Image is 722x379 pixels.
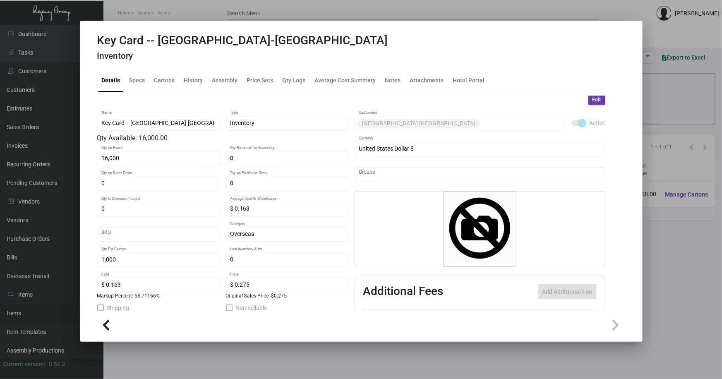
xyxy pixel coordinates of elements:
[549,309,586,324] th: Price type
[359,171,601,178] input: Add new..
[590,118,605,128] span: Active
[97,34,388,48] h2: Key Card -- [GEOGRAPHIC_DATA]-[GEOGRAPHIC_DATA]
[515,309,549,324] th: Price
[363,309,389,324] th: Active
[283,76,306,85] div: Qty Logs
[130,76,145,85] div: Specs
[97,133,348,143] div: Qty Available: 16,000.00
[3,360,46,369] div: Current version:
[107,303,130,313] span: Shipping
[363,284,444,299] h2: Additional Fees
[389,309,481,324] th: Type
[236,303,267,313] span: Non-sellable
[410,76,444,85] div: Attachments
[315,76,376,85] div: Average Cost Summary
[481,309,515,324] th: Cost
[49,360,65,369] div: 0.51.2
[592,96,601,103] span: Edit
[385,76,401,85] div: Notes
[184,76,203,85] div: History
[588,96,605,105] button: Edit
[538,284,597,299] button: Add Additional Fee
[542,288,592,295] span: Add Additional Fee
[482,120,560,127] input: Add new..
[357,119,480,128] mat-chip: [GEOGRAPHIC_DATA] [GEOGRAPHIC_DATA]
[97,51,388,61] h4: Inventory
[154,76,175,85] div: Cartons
[102,76,120,85] div: Details
[247,76,273,85] div: Price Sets
[212,76,238,85] div: Assembly
[453,76,485,85] div: Hotel Portal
